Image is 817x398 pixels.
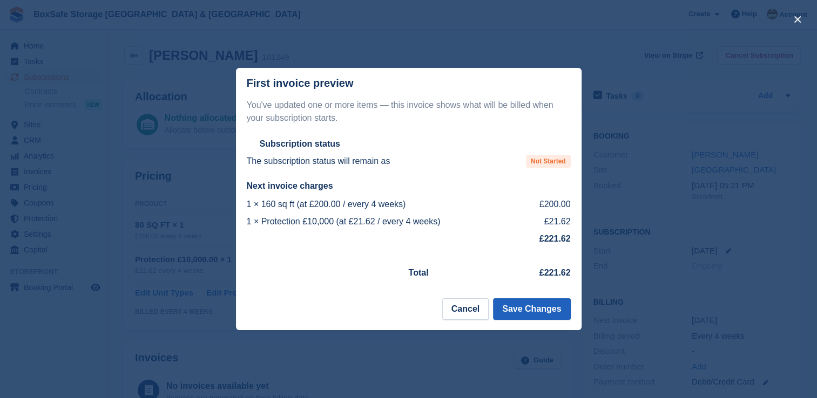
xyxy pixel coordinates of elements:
[525,213,570,230] td: £21.62
[789,11,806,28] button: close
[247,99,571,125] p: You've updated one or more items — this invoice shows what will be billed when your subscription ...
[409,268,429,277] strong: Total
[260,139,340,149] h2: Subscription status
[539,234,571,243] strong: £221.62
[247,196,526,213] td: 1 × 160 sq ft (at £200.00 / every 4 weeks)
[526,155,571,168] span: Not Started
[247,77,354,90] p: First invoice preview
[247,155,390,168] p: The subscription status will remain as
[493,298,570,320] button: Save Changes
[247,181,571,191] h2: Next invoice charges
[247,213,526,230] td: 1 × Protection £10,000 (at £21.62 / every 4 weeks)
[525,196,570,213] td: £200.00
[442,298,489,320] button: Cancel
[539,268,571,277] strong: £221.62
